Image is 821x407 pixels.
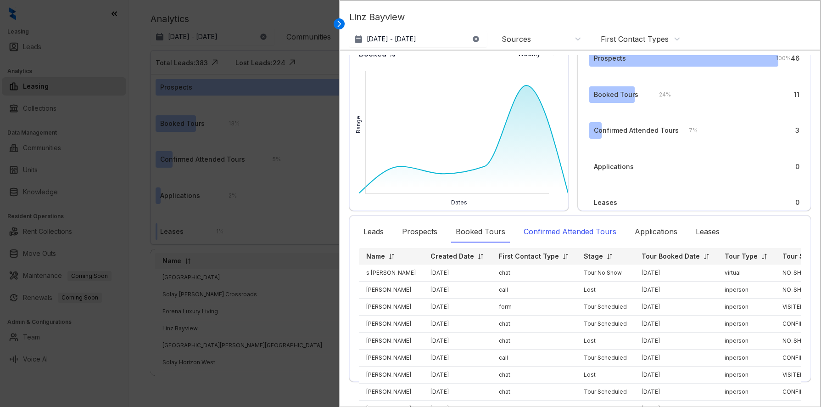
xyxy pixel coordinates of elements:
img: sorting [562,253,569,260]
td: chat [491,316,576,333]
img: sorting [606,253,613,260]
div: Applications [594,162,634,172]
td: [DATE] [423,282,491,299]
td: Tour No Show [576,265,634,282]
td: [DATE] [423,316,491,333]
td: [DATE] [634,282,717,299]
td: [DATE] [423,384,491,401]
td: [PERSON_NAME] [359,384,423,401]
div: Dates [354,198,564,207]
p: Stage [584,252,603,261]
td: Lost [576,367,634,384]
td: [DATE] [423,367,491,384]
td: [DATE] [634,265,717,282]
td: Tour Scheduled [576,316,634,333]
p: First Contact Type [499,252,559,261]
p: Tour Status [782,252,821,261]
td: [DATE] [634,350,717,367]
div: 7 % [680,125,698,136]
div: Leases [594,198,617,208]
td: Lost [576,333,634,350]
div: 3 [795,125,799,136]
td: call [491,350,576,367]
p: Linz Bayview [349,10,811,31]
div: Applications [630,221,682,243]
td: chat [491,265,576,282]
div: Confirmed Attended Tours [519,221,621,243]
td: inperson [717,350,775,367]
div: Prospects [397,221,442,243]
td: [DATE] [423,333,491,350]
td: [DATE] [423,350,491,367]
td: [DATE] [634,299,717,316]
td: Tour Scheduled [576,384,634,401]
td: [DATE] [634,384,717,401]
button: [DATE] - [DATE] [349,31,487,47]
div: First Contact Types [601,34,669,44]
div: 0 [795,162,799,172]
td: [PERSON_NAME] [359,299,423,316]
p: Created Date [430,252,474,261]
td: form [491,299,576,316]
p: Tour Booked Date [642,252,700,261]
td: inperson [717,367,775,384]
div: Confirmed Attended Tours [594,125,679,136]
td: Tour Scheduled [576,350,634,367]
td: chat [491,367,576,384]
td: [DATE] [423,299,491,316]
td: [DATE] [634,367,717,384]
div: Booked Tours [594,90,638,100]
td: [DATE] [423,265,491,282]
div: Leads [359,221,388,243]
div: 11 [794,90,799,100]
td: Lost [576,282,634,299]
td: [PERSON_NAME] [359,367,423,384]
td: [PERSON_NAME] [359,333,423,350]
div: 46 [791,53,799,63]
td: Tour Scheduled [576,299,634,316]
td: inperson [717,282,775,299]
img: sorting [703,253,710,260]
td: [DATE] [634,316,717,333]
td: [PERSON_NAME] [359,316,423,333]
td: [PERSON_NAME] [359,282,423,299]
p: [DATE] - [DATE] [367,34,416,44]
p: Tour Type [725,252,758,261]
td: chat [491,384,576,401]
div: Sources [502,34,531,44]
td: call [491,282,576,299]
td: inperson [717,333,775,350]
td: inperson [717,316,775,333]
div: 0 [795,198,799,208]
td: [DATE] [634,333,717,350]
td: inperson [717,384,775,401]
img: sorting [761,253,768,260]
p: Name [366,252,385,261]
td: s [PERSON_NAME] [359,265,423,282]
img: sorting [477,253,484,260]
td: virtual [717,265,775,282]
td: inperson [717,299,775,316]
td: chat [491,333,576,350]
div: 100 % [767,53,791,63]
div: Booked Tours [451,221,510,243]
td: [PERSON_NAME] [359,350,423,367]
img: sorting [388,253,395,260]
div: Range [354,116,363,133]
div: Leases [691,221,724,243]
div: Prospects [594,53,626,63]
div: 24 % [650,90,671,100]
